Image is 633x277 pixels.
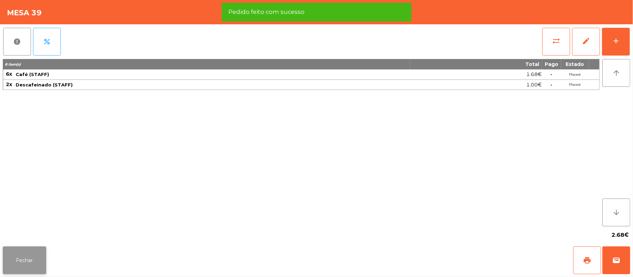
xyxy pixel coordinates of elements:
th: Total [410,59,542,69]
i: arrow_upward [612,69,620,77]
button: add [602,28,630,56]
span: Descafeinado (STAFF) [16,82,73,87]
button: sync_alt [542,28,570,56]
th: Estado [561,59,589,69]
span: wallet [612,256,620,265]
span: 1.00€ [526,80,542,90]
th: Pago [542,59,561,69]
button: print [573,246,601,274]
td: Placed [561,69,589,80]
span: - [551,82,553,88]
h4: Mesa 39 [7,8,42,18]
span: - [551,71,553,77]
span: 1.68€ [526,70,542,79]
span: edit [582,37,590,45]
button: percent [33,28,61,56]
div: add [612,37,620,45]
i: arrow_downward [612,208,620,217]
button: report [3,28,31,56]
span: 6x [6,71,12,77]
td: Placed [561,80,589,90]
button: arrow_upward [602,59,630,87]
span: report [13,37,21,46]
span: 2x [6,81,12,87]
span: 8 item(s) [5,62,21,67]
span: percent [43,37,51,46]
span: sync_alt [552,37,560,45]
span: 2.68€ [611,230,629,240]
button: Fechar [3,246,46,274]
button: wallet [602,246,630,274]
span: print [583,256,591,265]
span: Pedido feito com sucesso [228,8,305,16]
span: Café (STAFF) [16,72,49,77]
button: edit [572,28,600,56]
button: arrow_downward [602,199,630,226]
